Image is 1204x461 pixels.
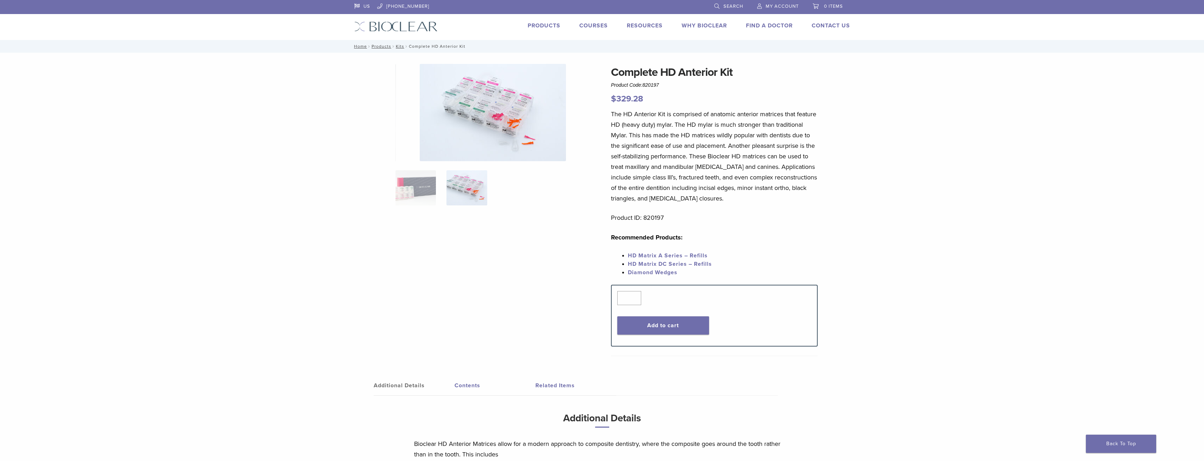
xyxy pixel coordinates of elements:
span: 820197 [643,82,659,88]
nav: Complete HD Anterior Kit [349,40,855,53]
a: Resources [627,22,663,29]
span: $ [611,94,616,104]
strong: Recommended Products: [611,233,683,241]
p: Bioclear HD Anterior Matrices allow for a modern approach to composite dentistry, where the compo... [414,439,790,460]
a: Contact Us [812,22,850,29]
h1: Complete HD Anterior Kit [611,64,818,81]
a: Contents [455,376,535,395]
a: Products [372,44,391,49]
img: IMG_8088-1-324x324.jpg [395,170,436,205]
span: / [404,45,409,48]
a: HD Matrix A Series – Refills [628,252,708,259]
h3: Additional Details [414,410,790,433]
a: Back To Top [1086,435,1156,453]
p: Product ID: 820197 [611,212,818,223]
span: My Account [766,4,799,9]
button: Add to cart [617,316,709,335]
a: Kits [396,44,404,49]
span: Search [723,4,743,9]
img: Complete HD Anterior Kit - Image 2 [420,64,566,161]
bdi: 329.28 [611,94,643,104]
span: Product Code: [611,82,659,88]
a: Diamond Wedges [628,269,677,276]
a: Products [528,22,560,29]
a: Courses [579,22,608,29]
a: Find A Doctor [746,22,793,29]
a: Home [352,44,367,49]
span: / [391,45,396,48]
img: Complete HD Anterior Kit - Image 2 [446,170,487,205]
a: Why Bioclear [682,22,727,29]
a: Related Items [535,376,616,395]
a: HD Matrix DC Series – Refills [628,261,712,268]
img: Bioclear [354,21,438,32]
a: Additional Details [374,376,455,395]
p: The HD Anterior Kit is comprised of anatomic anterior matrices that feature HD (heavy duty) mylar... [611,109,818,204]
span: / [367,45,372,48]
span: 0 items [824,4,843,9]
